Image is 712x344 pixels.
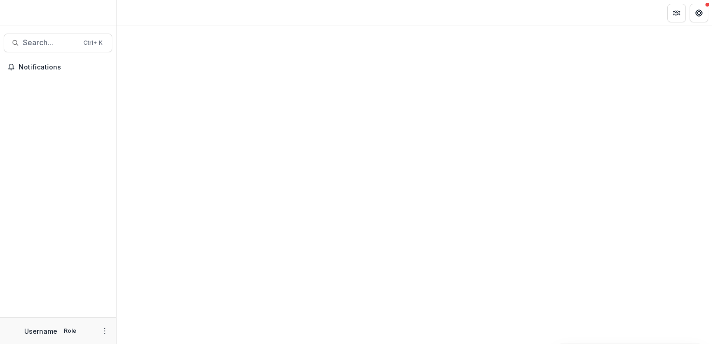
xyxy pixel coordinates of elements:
[19,63,109,71] span: Notifications
[4,34,112,52] button: Search...
[24,326,57,336] p: Username
[23,38,78,47] span: Search...
[82,38,104,48] div: Ctrl + K
[61,327,79,335] p: Role
[99,325,110,337] button: More
[667,4,686,22] button: Partners
[4,60,112,75] button: Notifications
[690,4,708,22] button: Get Help
[120,6,160,20] nav: breadcrumb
